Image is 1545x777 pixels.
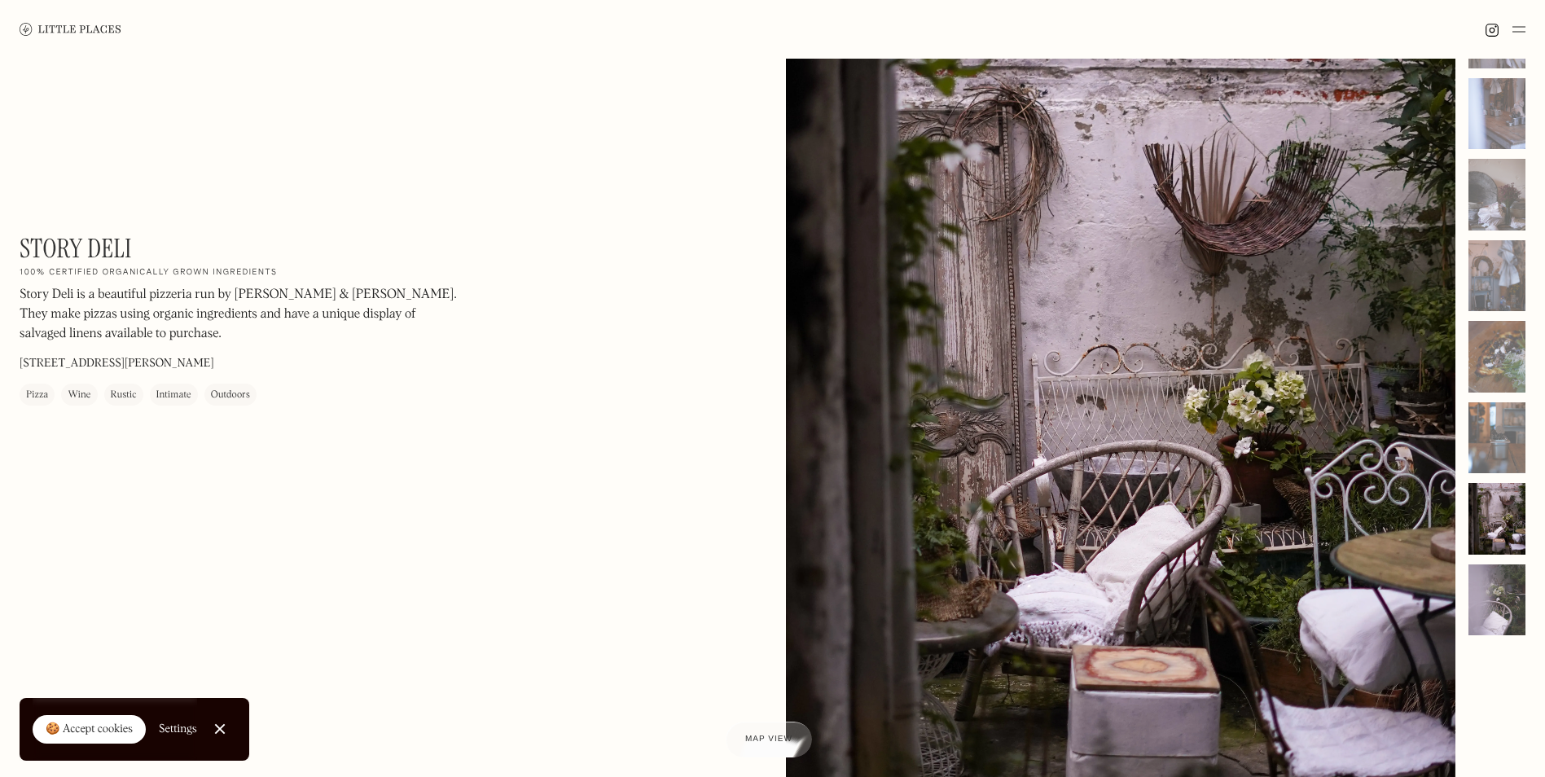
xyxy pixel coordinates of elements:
[20,233,132,264] h1: Story Deli
[68,388,90,404] div: Wine
[156,388,191,404] div: Intimate
[111,388,137,404] div: Rustic
[204,713,236,745] a: Close Cookie Popup
[20,286,459,345] p: Story Deli is a beautiful pizzeria run by [PERSON_NAME] & [PERSON_NAME]. They make pizzas using o...
[46,722,133,738] div: 🍪 Accept cookies
[159,711,197,748] a: Settings
[726,722,812,757] a: Map view
[219,729,220,730] div: Close Cookie Popup
[20,356,214,373] p: [STREET_ADDRESS][PERSON_NAME]
[20,268,277,279] h2: 100% certified organically grown ingredients
[33,715,146,744] a: 🍪 Accept cookies
[745,735,792,744] span: Map view
[26,388,48,404] div: Pizza
[159,723,197,735] div: Settings
[211,388,250,404] div: Outdoors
